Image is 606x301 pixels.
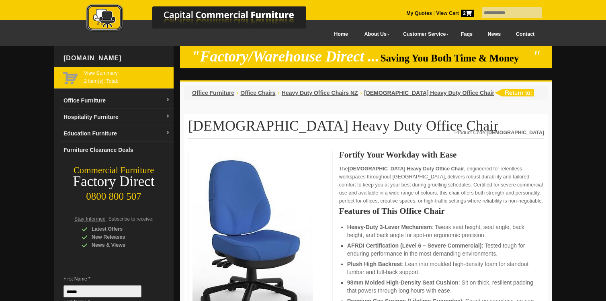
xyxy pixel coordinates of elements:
[282,90,358,96] a: Heavy Duty Office Chairs NZ
[64,4,345,36] a: Capital Commercial Furniture Logo
[339,165,544,205] p: The , engineered for relentless workspaces throughout [GEOGRAPHIC_DATA], delivers robust durabili...
[84,69,170,84] span: 2 item(s), Total:
[487,130,544,135] strong: [DEMOGRAPHIC_DATA]
[339,151,544,159] h2: Fortify Your Workday with Ease
[236,89,238,97] li: ›
[63,285,141,297] input: First Name *
[436,10,474,16] strong: View Cart
[82,233,158,241] div: New Releases
[347,279,459,286] strong: 98mm Molded High-Density Seat Cushion
[494,89,534,96] img: return to
[54,176,174,187] div: Factory Direct
[435,10,474,16] a: View Cart2
[166,131,170,135] img: dropdown
[60,109,174,125] a: Hospitality Furnituredropdown
[84,69,170,77] a: View Summary
[360,89,362,97] li: ›
[192,48,379,65] em: "Factory/Warehouse Direct ...
[74,216,106,222] span: Stay Informed
[109,216,154,222] span: Subscribe to receive:
[63,275,154,283] span: First Name *
[532,48,541,65] em: "
[347,278,536,295] li: : Sit on thick, resilient padding that powers through long hours with ease.
[453,25,480,43] a: Faqs
[347,242,536,258] li: : Tested tough for enduring performance in the most demanding environments.
[60,46,174,70] div: [DOMAIN_NAME]
[82,225,158,233] div: Latest Offers
[347,223,536,239] li: : Tweak seat height, seat angle, back height, and back angle for spot-on ergonomic precision.
[192,90,234,96] a: Office Furniture
[188,118,544,139] h1: [DEMOGRAPHIC_DATA] Heavy Duty Office Chair
[461,10,474,17] span: 2
[364,90,494,96] a: [DEMOGRAPHIC_DATA] Heavy Duty Office Chair
[381,53,531,63] span: Saving You Both Time & Money
[454,129,544,137] div: Product Code:
[347,260,536,276] li: : Lean into moulded high-density foam for standout lumbar and full-back support.
[60,142,174,158] a: Furniture Clearance Deals
[347,242,482,249] strong: AFRDI Certification (Level 6 – Severe Commercial)
[339,207,544,215] h2: Features of This Office Chair
[166,98,170,102] img: dropdown
[348,166,464,172] strong: [DEMOGRAPHIC_DATA] Heavy Duty Office Chair
[406,10,432,16] a: My Quotes
[64,4,345,33] img: Capital Commercial Furniture Logo
[240,90,275,96] a: Office Chairs
[60,125,174,142] a: Education Furnituredropdown
[356,25,394,43] a: About Us
[54,165,174,176] div: Commercial Furniture
[54,187,174,202] div: 0800 800 507
[347,224,432,230] strong: Heavy-Duty 3-Lever Mechanism
[60,92,174,109] a: Office Furnituredropdown
[82,241,158,249] div: News & Views
[508,25,542,43] a: Contact
[166,114,170,119] img: dropdown
[347,261,402,267] strong: Plush High Backrest
[480,25,508,43] a: News
[277,89,279,97] li: ›
[394,25,453,43] a: Customer Service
